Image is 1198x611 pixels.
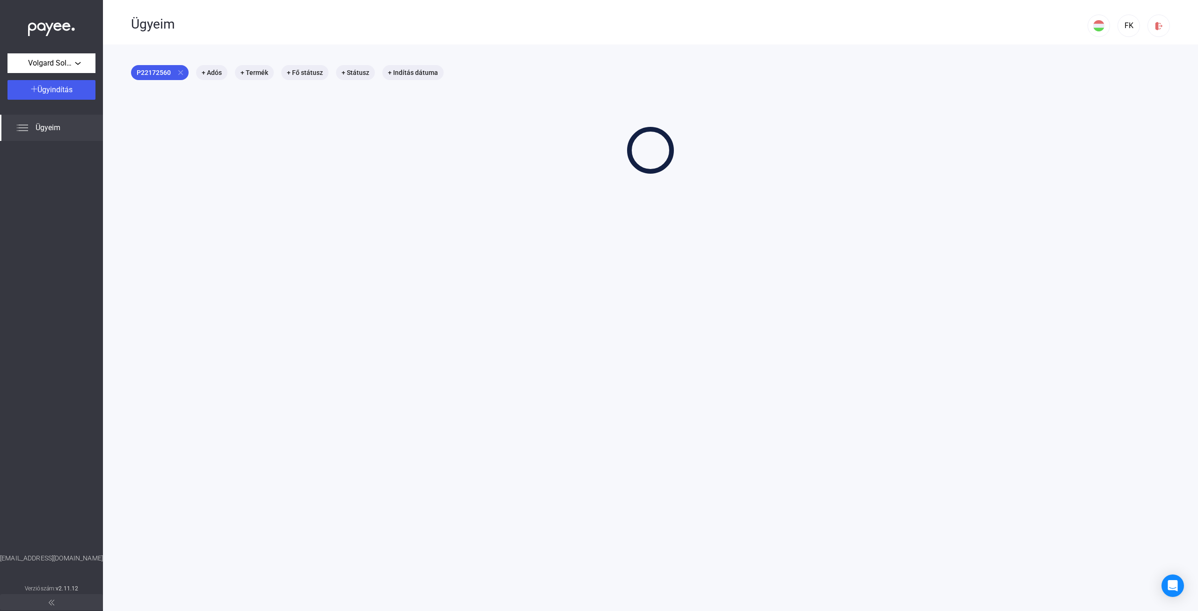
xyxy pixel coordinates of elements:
[281,65,329,80] mat-chip: + Fő státusz
[37,85,73,94] span: Ügyindítás
[131,16,1088,32] div: Ügyeim
[235,65,274,80] mat-chip: + Termék
[1088,15,1110,37] button: HU
[336,65,375,80] mat-chip: + Státusz
[1154,21,1164,31] img: logout-red
[7,53,95,73] button: Volgard Solutions Kft.
[36,122,60,133] span: Ügyeim
[1147,15,1170,37] button: logout-red
[176,68,185,77] mat-icon: close
[1121,20,1137,31] div: FK
[382,65,444,80] mat-chip: + Indítás dátuma
[49,600,54,605] img: arrow-double-left-grey.svg
[28,58,75,69] span: Volgard Solutions Kft.
[196,65,227,80] mat-chip: + Adós
[1118,15,1140,37] button: FK
[7,80,95,100] button: Ügyindítás
[17,122,28,133] img: list.svg
[28,17,75,37] img: white-payee-white-dot.svg
[31,86,37,92] img: plus-white.svg
[131,65,189,80] mat-chip: P22172560
[1161,574,1184,597] div: Open Intercom Messenger
[56,585,78,592] strong: v2.11.12
[1093,20,1104,31] img: HU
